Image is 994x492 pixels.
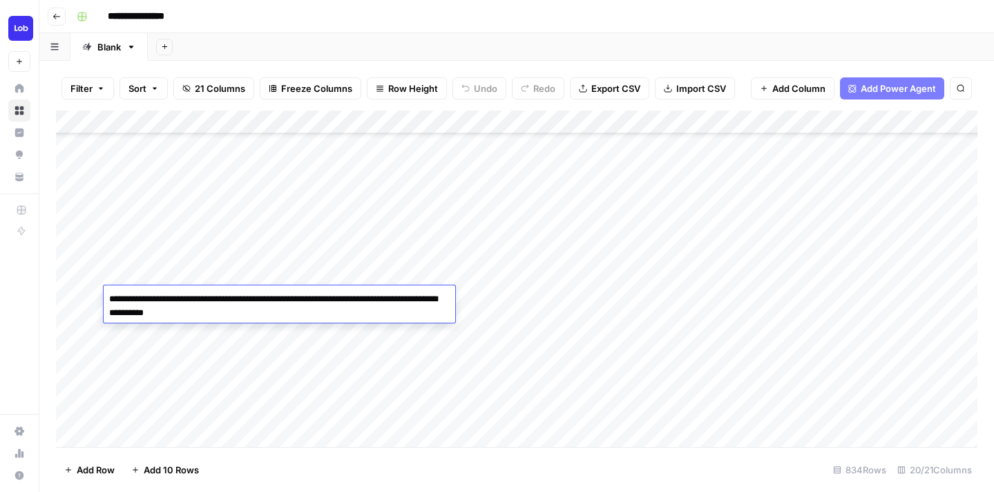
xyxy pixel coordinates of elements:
span: Sort [128,82,146,95]
div: 20/21 Columns [892,459,977,481]
span: 21 Columns [195,82,245,95]
span: Freeze Columns [281,82,352,95]
a: Usage [8,442,30,464]
button: Import CSV [655,77,735,100]
a: Settings [8,420,30,442]
a: Your Data [8,166,30,188]
span: Add 10 Rows [144,463,199,477]
div: Blank [97,40,121,54]
button: Filter [61,77,114,100]
img: Lob Logo [8,16,33,41]
span: Export CSV [591,82,640,95]
button: Undo [452,77,506,100]
button: 21 Columns [173,77,254,100]
button: Export CSV [570,77,649,100]
a: Browse [8,100,30,122]
button: Sort [120,77,168,100]
span: Import CSV [676,82,726,95]
button: Freeze Columns [260,77,361,100]
span: Add Power Agent [861,82,936,95]
span: Redo [533,82,555,95]
button: Help + Support [8,464,30,486]
span: Undo [474,82,497,95]
button: Row Height [367,77,447,100]
button: Add Power Agent [840,77,944,100]
button: Add 10 Rows [123,459,207,481]
button: Redo [512,77,564,100]
button: Add Row [56,459,123,481]
span: Row Height [388,82,438,95]
span: Add Column [772,82,825,95]
span: Add Row [77,463,115,477]
a: Opportunities [8,144,30,166]
a: Blank [70,33,148,61]
a: Home [8,77,30,100]
button: Workspace: Lob [8,11,30,46]
a: Insights [8,122,30,144]
button: Add Column [751,77,834,100]
div: 834 Rows [828,459,892,481]
span: Filter [70,82,93,95]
